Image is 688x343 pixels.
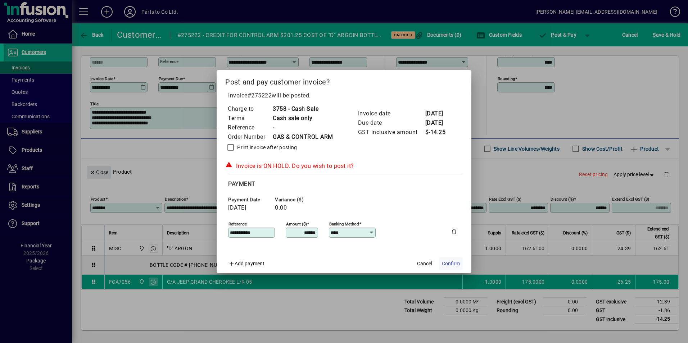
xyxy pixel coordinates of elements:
button: Add payment [225,257,267,270]
span: Variance ($) [275,197,318,202]
div: Invoice is ON HOLD. Do you wish to post it? [225,162,463,170]
td: Order Number [227,132,272,142]
td: Cash sale only [272,114,333,123]
td: Charge to [227,104,272,114]
td: - [272,123,333,132]
span: Confirm [442,260,460,267]
h2: Post and pay customer invoice? [217,70,471,91]
td: 3758 - Cash Sale [272,104,333,114]
td: Terms [227,114,272,123]
span: Payment [228,180,255,187]
td: Due date [358,118,425,128]
button: Cancel [413,257,436,270]
span: 0.00 [275,205,287,211]
span: Cancel [417,260,432,267]
td: [DATE] [425,109,454,118]
mat-label: Amount ($) [286,221,307,227]
mat-label: Reference [228,221,247,227]
mat-label: Banking method [329,221,359,227]
td: Reference [227,123,272,132]
td: [DATE] [425,118,454,128]
td: GAS & CONTROL ARM [272,132,333,142]
td: Invoice date [358,109,425,118]
span: Add payment [235,261,264,266]
td: GST inclusive amount [358,128,425,137]
label: Print invoice after posting [236,144,297,151]
p: Invoice will be posted . [225,91,463,100]
span: #275222 [248,92,272,99]
span: [DATE] [228,205,246,211]
button: Confirm [439,257,463,270]
td: $-14.25 [425,128,454,137]
span: Payment date [228,197,271,202]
